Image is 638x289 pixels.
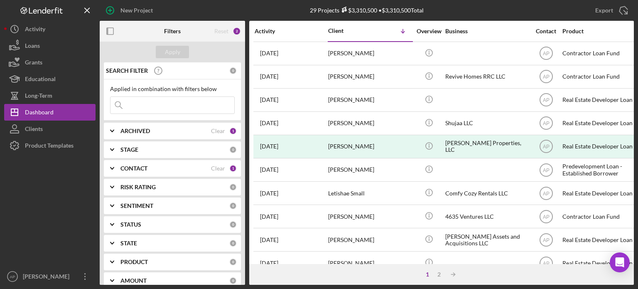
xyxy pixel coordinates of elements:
div: Activity [25,21,45,40]
div: Activity [255,28,327,35]
b: Filters [164,28,181,35]
time: 2025-05-07 15:46 [260,166,278,173]
button: Export [587,2,634,19]
b: CONTACT [120,165,147,172]
button: Product Templates [4,137,96,154]
div: Grants [25,54,42,73]
div: Apply [165,46,180,58]
div: Overview [413,28,444,35]
div: Letishae Small [328,182,411,204]
b: AMOUNT [120,277,147,284]
b: STAGE [120,146,138,153]
div: 29 Projects • $3,310,500 Total [310,7,424,14]
text: AP [542,97,549,103]
div: 1 [229,127,237,135]
time: 2025-01-23 03:17 [260,120,278,126]
div: Business [445,28,528,35]
div: [PERSON_NAME] [328,42,411,64]
button: Educational [4,71,96,87]
div: [PERSON_NAME] [328,229,411,251]
button: Activity [4,21,96,37]
time: 2025-08-07 15:15 [260,260,278,267]
div: 0 [229,240,237,247]
div: Clear [211,128,225,134]
div: 0 [229,146,237,153]
b: SEARCH FILTER [106,67,148,74]
div: [PERSON_NAME] [328,66,411,88]
b: RISK RATING [120,184,156,190]
div: Product Templates [25,137,74,156]
button: Dashboard [4,104,96,121]
div: [PERSON_NAME] [328,136,411,158]
text: AP [542,51,549,57]
div: Dashboard [25,104,54,123]
div: [PERSON_NAME] Assets and Acquisitions LLC [445,229,528,251]
div: Reset [214,28,228,35]
b: PRODUCT [120,259,148,265]
time: 2025-08-20 02:26 [260,143,278,150]
div: 0 [229,202,237,210]
button: Loans [4,37,96,54]
div: [PERSON_NAME] [328,205,411,227]
div: 0 [229,67,237,74]
button: Apply [156,46,189,58]
div: Loans [25,37,40,56]
time: 2025-09-29 07:47 [260,96,278,103]
button: AP[PERSON_NAME] [4,268,96,285]
div: [PERSON_NAME] [328,89,411,111]
text: AP [542,260,549,266]
div: 1 [229,165,237,172]
div: 0 [229,183,237,191]
text: AP [542,214,549,220]
div: [PERSON_NAME] [328,159,411,181]
time: 2024-12-31 18:38 [260,237,278,243]
button: Clients [4,121,96,137]
div: 0 [229,258,237,266]
text: AP [10,274,15,279]
b: ARCHIVED [120,128,150,134]
text: AP [542,121,549,126]
div: 1 [422,271,433,278]
time: 2025-10-06 20:24 [260,50,278,57]
div: Clear [211,165,225,172]
div: Shujaa LLC [445,112,528,134]
text: AP [542,74,549,80]
div: Revive Homes RRC LLC [445,66,528,88]
div: 4635 Ventures LLC [445,205,528,227]
div: Applied in combination with filters below [110,86,235,92]
div: New Project [120,2,153,19]
div: Clients [25,121,43,139]
div: 0 [229,221,237,228]
b: SENTIMENT [120,203,153,209]
b: STATUS [120,221,141,228]
div: Long-Term [25,87,52,106]
button: Long-Term [4,87,96,104]
text: AP [542,167,549,173]
div: $3,310,500 [339,7,377,14]
time: 2025-02-12 04:48 [260,190,278,197]
div: 2 [433,271,445,278]
text: AP [542,144,549,150]
div: Open Intercom Messenger [610,252,630,272]
text: AP [542,190,549,196]
text: AP [542,237,549,243]
button: Grants [4,54,96,71]
div: Export [595,2,613,19]
b: STATE [120,240,137,247]
time: 2025-03-10 21:46 [260,213,278,220]
div: [PERSON_NAME] [328,252,411,274]
div: [PERSON_NAME] [328,112,411,134]
time: 2025-02-07 01:36 [260,73,278,80]
div: 2 [233,27,241,35]
div: Client [328,27,370,34]
div: Contact [530,28,562,35]
div: [PERSON_NAME] Properties, LLC [445,136,528,158]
